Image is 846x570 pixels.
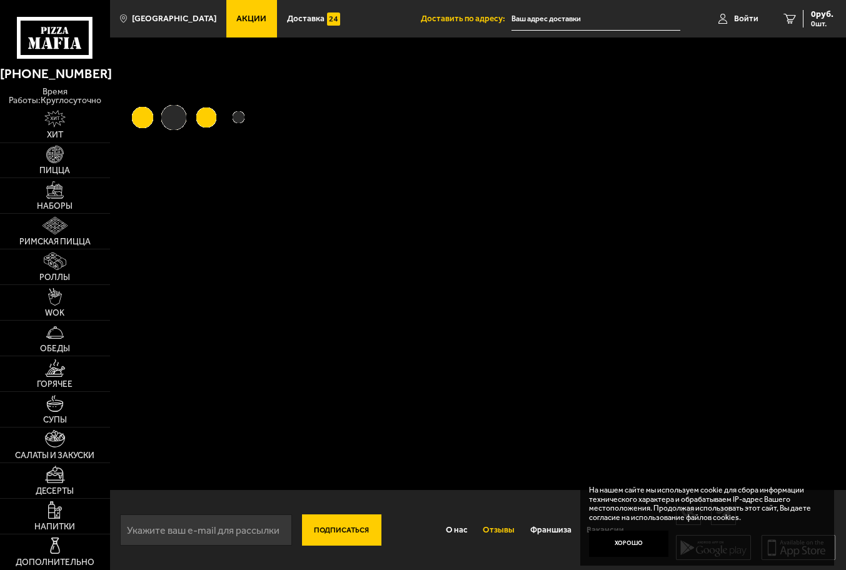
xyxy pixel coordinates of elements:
[589,531,668,557] button: Хорошо
[734,14,758,23] span: Войти
[132,14,216,23] span: [GEOGRAPHIC_DATA]
[43,416,67,424] span: Супы
[34,522,75,531] span: Напитки
[15,451,94,460] span: Салаты и закуски
[39,273,70,282] span: Роллы
[37,380,73,389] span: Горячее
[47,131,63,139] span: Хит
[120,514,292,546] input: Укажите ваш e-mail для рассылки
[438,516,475,544] a: О нас
[327,12,340,26] img: 15daf4d41897b9f0e9f617042186c801.svg
[36,487,74,496] span: Десерты
[287,14,325,23] span: Доставка
[421,14,511,23] span: Доставить по адресу:
[39,166,70,175] span: Пицца
[45,309,64,317] span: WOK
[110,37,270,197] img: Loading
[522,516,578,544] a: Франшиза
[475,516,522,544] a: Отзывы
[589,486,818,522] p: На нашем сайте мы используем cookie для сбора информации технического характера и обрабатываем IP...
[302,514,381,546] button: Подписаться
[236,14,266,23] span: Акции
[16,558,94,567] span: Дополнительно
[811,20,833,27] span: 0 шт.
[811,10,833,19] span: 0 руб.
[40,344,70,353] span: Обеды
[511,7,681,31] input: Ваш адрес доставки
[19,237,91,246] span: Римская пицца
[37,202,73,211] span: Наборы
[579,516,632,544] a: Вакансии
